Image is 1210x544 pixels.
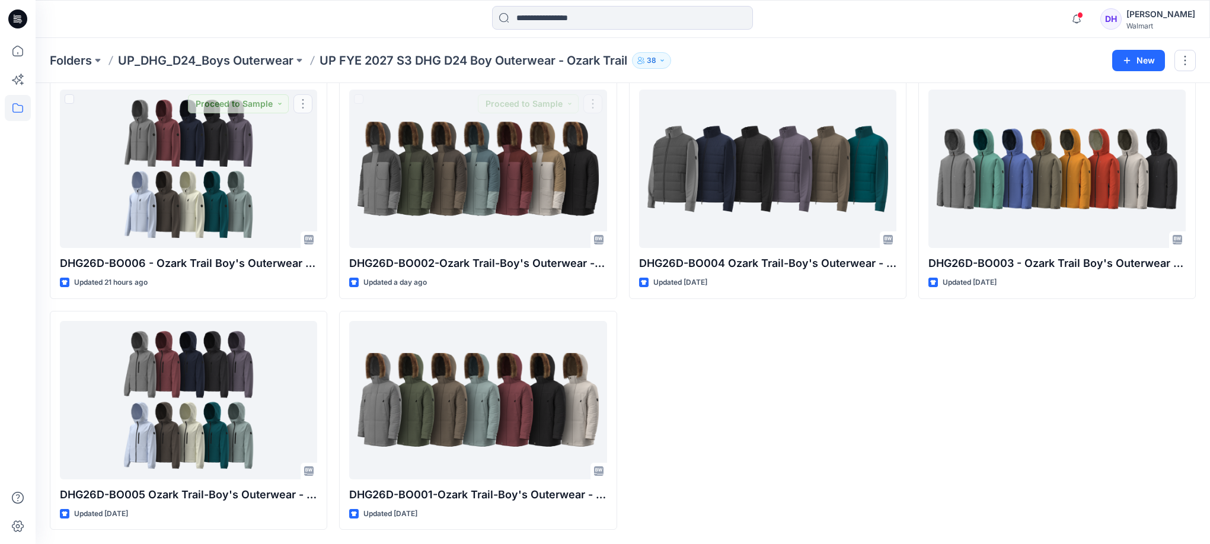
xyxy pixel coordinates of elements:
div: [PERSON_NAME] [1126,7,1195,21]
p: Updated [DATE] [653,276,707,289]
a: DHG26D-BO004 Ozark Trail-Boy's Outerwear - Hybrid Jacket Opt.1 [639,90,896,248]
a: DHG26D-BO005 Ozark Trail-Boy's Outerwear - Softshell V1 [60,321,317,479]
div: Walmart [1126,21,1195,30]
p: DHG26D-BO004 Ozark Trail-Boy's Outerwear - Hybrid Jacket Opt.1 [639,255,896,272]
a: DHG26D-BO001-Ozark Trail-Boy's Outerwear - Parka Jkt V1 [349,321,606,479]
p: Updated [DATE] [943,276,997,289]
p: UP FYE 2027 S3 DHG D24 Boy Outerwear - Ozark Trail [320,52,627,69]
button: New [1112,50,1165,71]
button: 38 [632,52,671,69]
p: DHG26D-BO001-Ozark Trail-Boy's Outerwear - Parka Jkt V1 [349,486,606,503]
a: DHG26D-BO006 - Ozark Trail Boy's Outerwear - Softshell V2 [60,90,317,248]
p: Updated a day ago [363,276,427,289]
p: DHG26D-BO003 - Ozark Trail Boy's Outerwear - Performance Jacket Opt 2 [928,255,1186,272]
a: DHG26D-BO002-Ozark Trail-Boy's Outerwear - Parka Jkt V2 Opt 2 [349,90,606,248]
div: DH [1100,8,1122,30]
a: UP_DHG_D24_Boys Outerwear [118,52,293,69]
p: DHG26D-BO006 - Ozark Trail Boy's Outerwear - Softshell V2 [60,255,317,272]
a: DHG26D-BO003 - Ozark Trail Boy's Outerwear - Performance Jacket Opt 2 [928,90,1186,248]
p: Updated 21 hours ago [74,276,148,289]
p: Updated [DATE] [74,508,128,520]
p: DHG26D-BO005 Ozark Trail-Boy's Outerwear - Softshell V1 [60,486,317,503]
p: 38 [647,54,656,67]
p: Updated [DATE] [363,508,417,520]
p: DHG26D-BO002-Ozark Trail-Boy's Outerwear - Parka Jkt V2 Opt 2 [349,255,606,272]
a: Folders [50,52,92,69]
